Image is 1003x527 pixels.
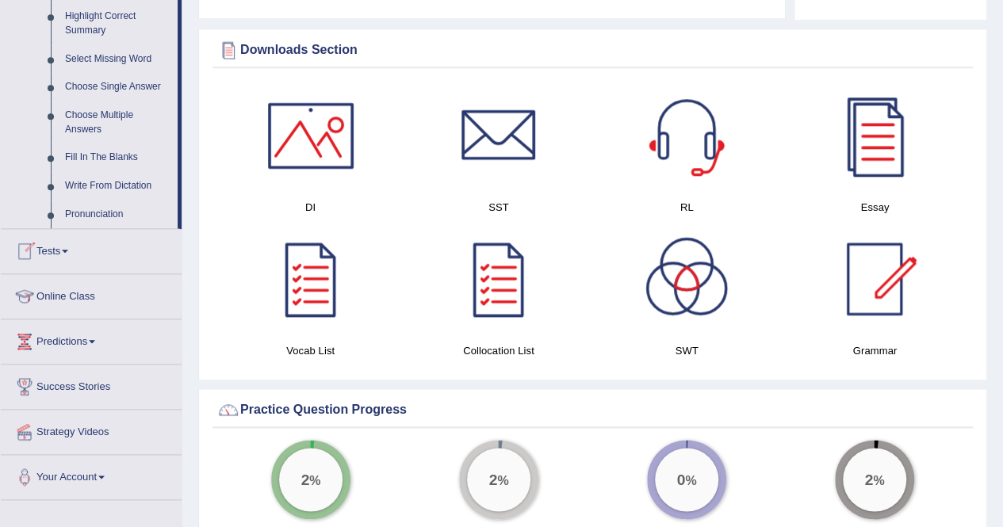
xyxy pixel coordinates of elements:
div: Downloads Section [216,38,969,62]
a: Tests [1,229,182,269]
h4: Essay [789,199,961,216]
h4: DI [224,199,396,216]
div: % [279,448,343,511]
h4: RL [601,199,773,216]
a: Write From Dictation [58,172,178,200]
h4: SST [412,199,584,216]
div: % [467,448,530,511]
big: 0 [677,471,686,488]
div: Practice Question Progress [216,398,969,422]
a: Choose Multiple Answers [58,101,178,143]
a: Pronunciation [58,200,178,229]
a: Success Stories [1,365,182,404]
h4: Collocation List [412,342,584,359]
h4: Vocab List [224,342,396,359]
div: % [655,448,718,511]
h4: Grammar [789,342,961,359]
a: Fill In The Blanks [58,143,178,172]
big: 2 [865,471,874,488]
a: Select Missing Word [58,45,178,74]
a: Your Account [1,455,182,495]
big: 2 [488,471,497,488]
h4: SWT [601,342,773,359]
div: % [843,448,906,511]
big: 2 [301,471,309,488]
a: Predictions [1,319,182,359]
a: Highlight Correct Summary [58,2,178,44]
a: Choose Single Answer [58,73,178,101]
a: Strategy Videos [1,410,182,449]
a: Online Class [1,274,182,314]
